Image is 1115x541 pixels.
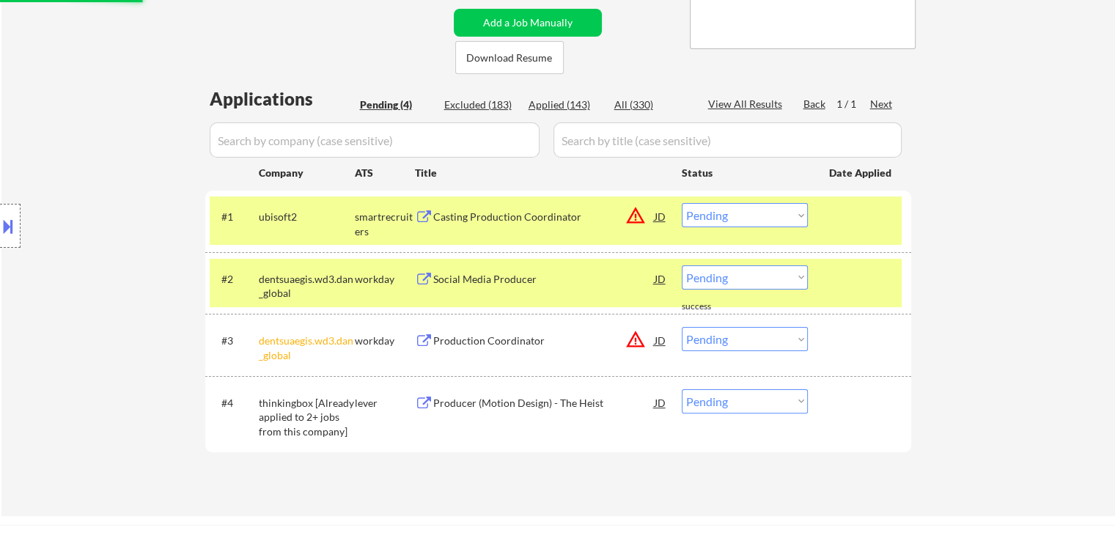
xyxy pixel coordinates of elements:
[553,122,902,158] input: Search by title (case sensitive)
[433,272,655,287] div: Social Media Producer
[444,97,518,112] div: Excluded (183)
[682,159,808,185] div: Status
[355,210,415,238] div: smartrecruiters
[210,90,355,108] div: Applications
[259,334,355,362] div: dentsuaegis.wd3.dan_global
[415,166,668,180] div: Title
[355,166,415,180] div: ATS
[653,327,668,353] div: JD
[355,272,415,287] div: workday
[259,166,355,180] div: Company
[455,41,564,74] button: Download Resume
[708,97,787,111] div: View All Results
[682,301,740,313] div: success
[803,97,827,111] div: Back
[433,334,655,348] div: Production Coordinator
[653,265,668,292] div: JD
[529,97,602,112] div: Applied (143)
[614,97,688,112] div: All (330)
[454,9,602,37] button: Add a Job Manually
[355,334,415,348] div: workday
[210,122,540,158] input: Search by company (case sensitive)
[259,210,355,224] div: ubisoft2
[360,97,433,112] div: Pending (4)
[625,329,646,350] button: warning_amber
[259,272,355,301] div: dentsuaegis.wd3.dan_global
[433,396,655,411] div: Producer (Motion Design) - The Heist
[653,389,668,416] div: JD
[870,97,894,111] div: Next
[355,396,415,411] div: lever
[259,396,355,439] div: thinkingbox [Already applied to 2+ jobs from this company]
[829,166,894,180] div: Date Applied
[653,203,668,229] div: JD
[221,396,247,411] div: #4
[836,97,870,111] div: 1 / 1
[625,205,646,226] button: warning_amber
[433,210,655,224] div: Casting Production Coordinator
